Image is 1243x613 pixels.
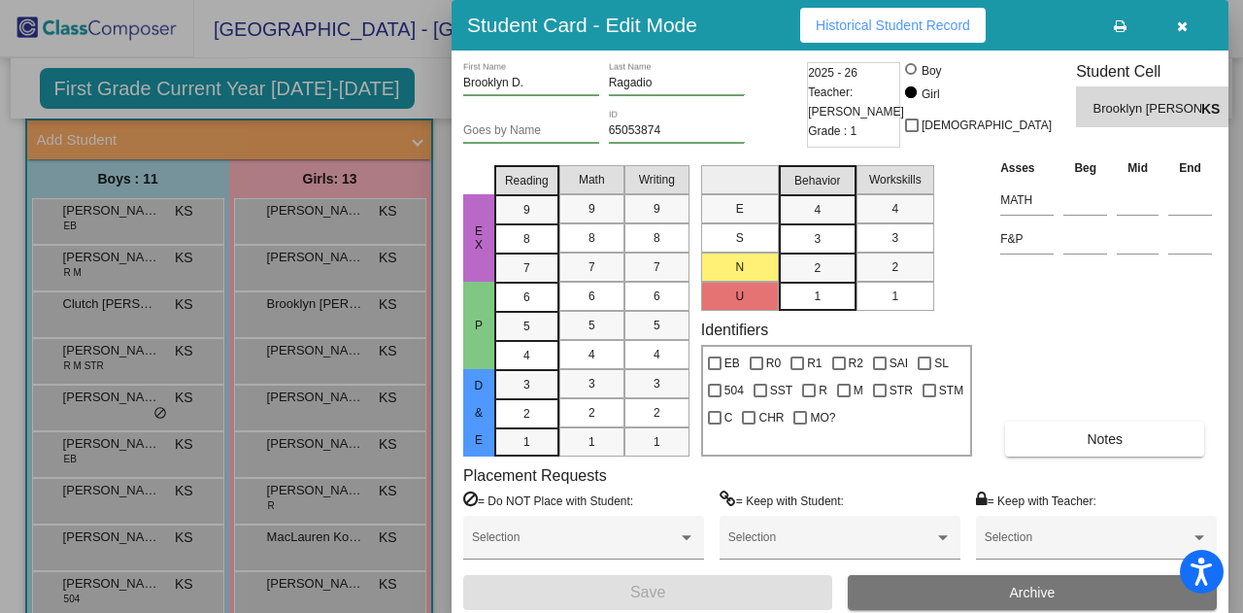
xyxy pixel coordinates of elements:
[849,352,863,375] span: R2
[976,491,1096,510] label: = Keep with Teacher:
[654,375,660,392] span: 3
[523,318,530,335] span: 5
[579,171,605,188] span: Math
[819,379,827,402] span: R
[588,346,595,363] span: 4
[654,258,660,276] span: 7
[463,466,607,485] label: Placement Requests
[922,114,1052,137] span: [DEMOGRAPHIC_DATA]
[890,379,913,402] span: STR
[588,433,595,451] span: 1
[470,319,487,332] span: P
[463,575,832,610] button: Save
[588,317,595,334] span: 5
[588,404,595,422] span: 2
[588,258,595,276] span: 7
[463,124,599,138] input: goes by name
[588,375,595,392] span: 3
[854,379,863,402] span: M
[800,8,986,43] button: Historical Student Record
[1163,157,1217,179] th: End
[921,85,940,103] div: Girl
[523,259,530,277] span: 7
[639,171,675,188] span: Writing
[470,224,487,252] span: EX
[891,288,898,305] span: 1
[1093,99,1201,119] span: Brooklyn [PERSON_NAME]
[869,171,922,188] span: Workskills
[630,584,665,600] span: Save
[724,352,740,375] span: EB
[891,200,898,218] span: 4
[523,376,530,393] span: 3
[523,289,530,306] span: 6
[523,433,530,451] span: 1
[1058,157,1112,179] th: Beg
[794,172,840,189] span: Behavior
[808,121,857,141] span: Grade : 1
[654,288,660,305] span: 6
[810,406,835,429] span: MO?
[891,258,898,276] span: 2
[588,229,595,247] span: 8
[701,321,768,339] label: Identifiers
[724,379,744,402] span: 504
[654,200,660,218] span: 9
[463,491,633,510] label: = Do NOT Place with Student:
[588,288,595,305] span: 6
[934,352,949,375] span: SL
[467,13,697,37] h3: Student Card - Edit Mode
[720,491,844,510] label: = Keep with Student:
[654,317,660,334] span: 5
[890,352,908,375] span: SAI
[523,230,530,248] span: 8
[766,352,781,375] span: R0
[609,124,745,138] input: Enter ID
[523,347,530,364] span: 4
[814,230,821,248] span: 3
[523,405,530,423] span: 2
[1087,431,1123,447] span: Notes
[808,83,904,121] span: Teacher: [PERSON_NAME]
[995,157,1058,179] th: Asses
[1112,157,1163,179] th: Mid
[1010,585,1056,600] span: Archive
[808,63,857,83] span: 2025 - 26
[588,200,595,218] span: 9
[816,17,970,33] span: Historical Student Record
[814,259,821,277] span: 2
[1005,422,1204,457] button: Notes
[891,229,898,247] span: 3
[654,433,660,451] span: 1
[654,346,660,363] span: 4
[523,201,530,219] span: 9
[505,172,549,189] span: Reading
[1000,186,1054,215] input: assessment
[724,406,733,429] span: C
[770,379,792,402] span: SST
[814,201,821,219] span: 4
[848,575,1217,610] button: Archive
[654,404,660,422] span: 2
[807,352,822,375] span: R1
[939,379,963,402] span: STM
[1000,224,1054,254] input: assessment
[814,288,821,305] span: 1
[921,62,942,80] div: Boy
[470,379,487,447] span: D & E
[1201,99,1228,119] span: KS
[758,406,784,429] span: CHR
[654,229,660,247] span: 8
